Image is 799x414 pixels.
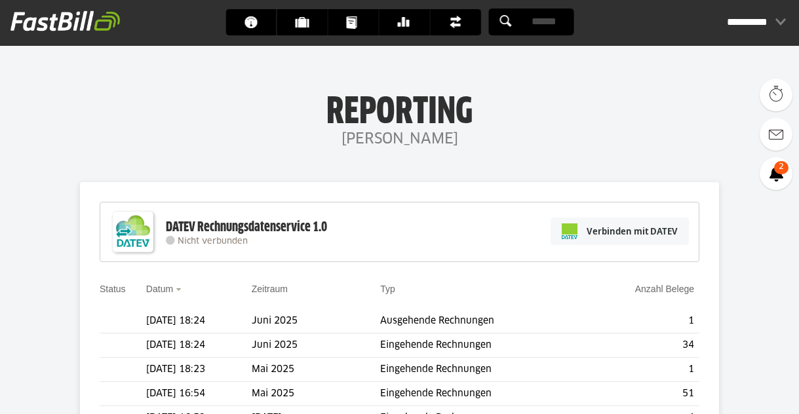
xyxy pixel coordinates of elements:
[380,333,584,358] td: Eingehende Rechnungen
[277,9,327,35] a: Kunden
[562,223,577,239] img: pi-datev-logo-farbig-24.svg
[107,206,159,258] img: DATEV-Datenservice Logo
[380,309,584,333] td: Ausgehende Rechnungen
[178,237,248,246] span: Nicht verbunden
[448,9,470,35] span: Finanzen
[10,10,120,31] img: fastbill_logo_white.png
[100,284,126,294] a: Status
[380,382,584,406] td: Eingehende Rechnungen
[328,9,378,35] a: Dokumente
[697,375,786,407] iframe: Öffnet ein Widget, in dem Sie weitere Informationen finden
[252,309,381,333] td: Juni 2025
[584,309,699,333] td: 1
[379,9,429,35] a: Banking
[584,382,699,406] td: 51
[252,382,381,406] td: Mai 2025
[166,219,327,236] div: DATEV Rechnungsdatenservice 1.0
[176,288,184,291] img: sort_desc.gif
[584,333,699,358] td: 34
[635,284,694,294] a: Anzahl Belege
[295,9,317,35] span: Kunden
[146,382,252,406] td: [DATE] 16:54
[225,9,276,35] a: Dashboard
[346,9,368,35] span: Dokumente
[587,225,678,238] span: Verbinden mit DATEV
[146,309,252,333] td: [DATE] 18:24
[380,358,584,382] td: Eingehende Rechnungen
[774,161,789,174] span: 2
[397,9,419,35] span: Banking
[244,9,265,35] span: Dashboard
[252,333,381,358] td: Juni 2025
[131,92,668,126] h1: Reporting
[551,217,689,245] a: Verbinden mit DATEV
[146,284,173,294] a: Datum
[146,333,252,358] td: [DATE] 18:24
[252,358,381,382] td: Mai 2025
[430,9,480,35] a: Finanzen
[760,157,792,190] a: 2
[584,358,699,382] td: 1
[380,284,395,294] a: Typ
[252,284,288,294] a: Zeitraum
[146,358,252,382] td: [DATE] 18:23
